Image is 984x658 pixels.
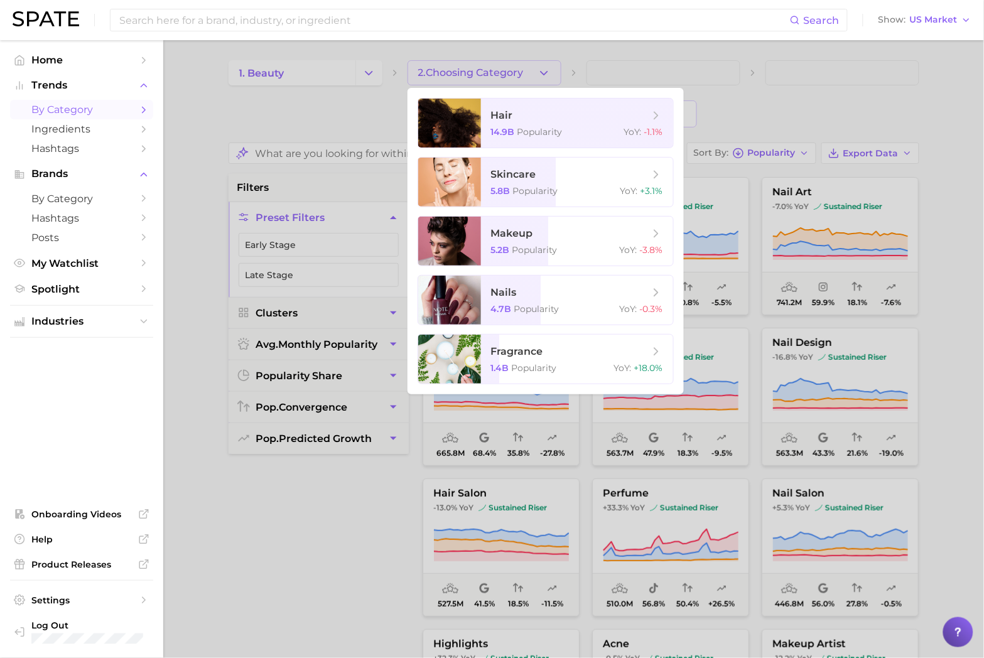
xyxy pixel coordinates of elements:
span: Popularity [512,244,558,256]
ul: 2.Choosing Category [408,88,684,394]
span: -3.8% [640,244,663,256]
span: Search [804,14,840,26]
span: Show [879,16,906,23]
span: Industries [31,316,132,327]
span: -1.1% [644,126,663,138]
span: Popularity [517,126,563,138]
a: Onboarding Videos [10,505,153,524]
span: Posts [31,232,132,244]
span: YoY : [614,362,632,374]
span: fragrance [491,345,543,357]
span: 5.8b [491,185,511,197]
span: Help [31,534,132,545]
span: +3.1% [641,185,663,197]
span: 1.4b [491,362,509,374]
span: Popularity [512,362,557,374]
a: Posts [10,228,153,247]
span: Product Releases [31,559,132,570]
a: Help [10,530,153,549]
span: Hashtags [31,212,132,224]
a: Ingredients [10,119,153,139]
button: Industries [10,312,153,331]
a: by Category [10,100,153,119]
span: -0.3% [640,303,663,315]
span: 5.2b [491,244,510,256]
span: by Category [31,104,132,116]
span: My Watchlist [31,257,132,269]
span: Brands [31,168,132,180]
span: nails [491,286,517,298]
input: Search here for a brand, industry, or ingredient [118,9,790,31]
a: Hashtags [10,139,153,158]
span: YoY : [624,126,642,138]
a: My Watchlist [10,254,153,273]
span: hair [491,109,513,121]
span: makeup [491,227,533,239]
span: +18.0% [634,362,663,374]
a: Product Releases [10,555,153,574]
span: YoY : [620,185,638,197]
span: Trends [31,80,132,91]
a: Settings [10,591,153,610]
span: 14.9b [491,126,515,138]
a: Home [10,50,153,70]
span: by Category [31,193,132,205]
button: Trends [10,76,153,95]
span: YoY : [620,303,637,315]
span: Onboarding Videos [31,509,132,520]
a: Hashtags [10,208,153,228]
span: US Market [910,16,958,23]
span: Spotlight [31,283,132,295]
span: Ingredients [31,123,132,135]
span: Settings [31,595,132,606]
img: SPATE [13,11,79,26]
button: Brands [10,164,153,183]
a: by Category [10,189,153,208]
button: ShowUS Market [875,12,975,28]
span: skincare [491,168,536,180]
span: Popularity [513,185,558,197]
span: Popularity [514,303,560,315]
span: Hashtags [31,143,132,154]
a: Log out. Currently logged in with e-mail anjali.gupta@maesa.com. [10,616,153,648]
span: YoY : [620,244,637,256]
a: Spotlight [10,279,153,299]
span: 4.7b [491,303,512,315]
span: Log Out [31,620,143,631]
span: Home [31,54,132,66]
